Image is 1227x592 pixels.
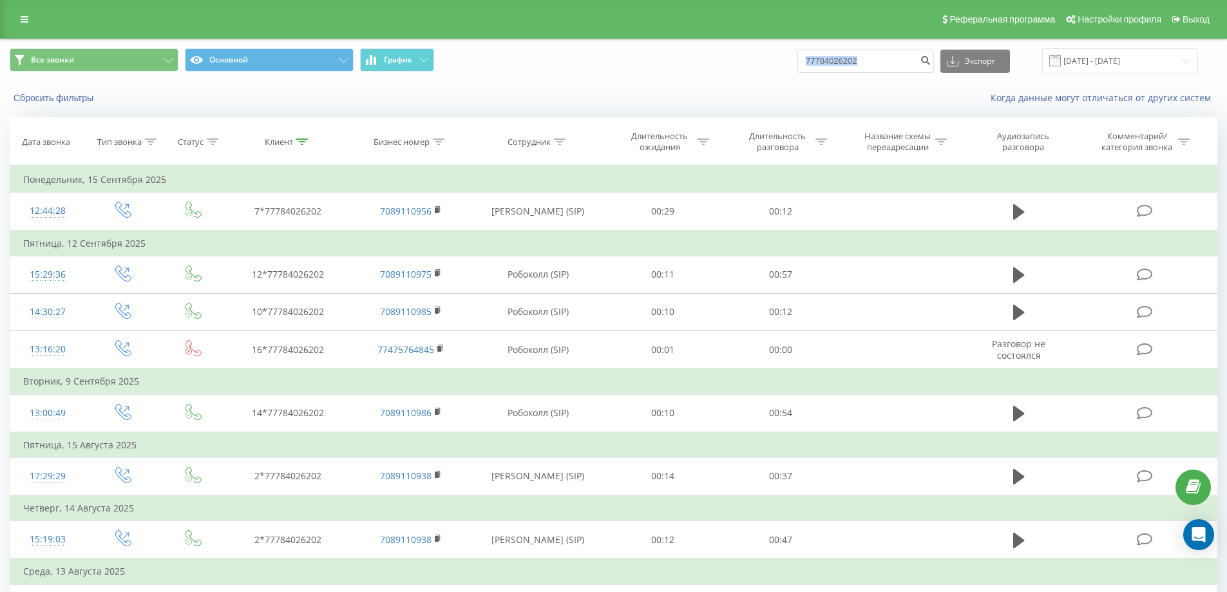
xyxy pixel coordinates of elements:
td: 00:10 [604,293,722,330]
button: Сбросить фильтры [10,92,100,104]
a: 7089110975 [380,268,432,280]
a: 77475764845 [377,343,434,356]
td: 16*77784026202 [227,331,349,369]
div: 13:16:20 [23,337,73,362]
div: Open Intercom Messenger [1183,519,1214,550]
td: 2*77784026202 [227,521,349,559]
td: 7*77784026202 [227,193,349,231]
div: Сотрудник [508,137,551,148]
td: 00:37 [722,457,840,495]
td: 00:54 [722,394,840,432]
div: 15:19:03 [23,527,73,552]
div: Тип звонка [97,137,142,148]
td: Вторник, 9 Сентября 2025 [10,368,1217,394]
div: Длительность разговора [743,131,812,153]
td: Среда, 13 Августа 2025 [10,559,1217,584]
div: 13:00:49 [23,401,73,426]
div: Название схемы переадресации [863,131,932,153]
td: Четверг, 14 Августа 2025 [10,495,1217,521]
td: 00:29 [604,193,722,231]
td: 00:14 [604,457,722,495]
button: Основной [185,48,354,72]
td: 00:00 [722,331,840,369]
input: Поиск по номеру [797,50,934,73]
div: Статус [178,137,204,148]
button: График [360,48,434,72]
button: Экспорт [940,50,1010,73]
td: [PERSON_NAME] (SIP) [472,193,604,231]
td: 00:11 [604,256,722,293]
button: Все звонки [10,48,178,72]
div: 15:29:36 [23,262,73,287]
td: Пятница, 12 Сентября 2025 [10,231,1217,256]
div: Комментарий/категория звонка [1099,131,1175,153]
td: 14*77784026202 [227,394,349,432]
td: [PERSON_NAME] (SIP) [472,457,604,495]
td: Робоколл (SIP) [472,293,604,330]
div: Клиент [265,137,293,148]
td: 00:12 [604,521,722,559]
div: Длительность ожидания [625,131,694,153]
td: 00:12 [722,293,840,330]
td: Пятница, 15 Августа 2025 [10,432,1217,458]
td: 00:10 [604,394,722,432]
td: Робоколл (SIP) [472,256,604,293]
td: 00:01 [604,331,722,369]
td: 2*77784026202 [227,457,349,495]
td: 12*77784026202 [227,256,349,293]
td: Робоколл (SIP) [472,394,604,432]
div: 14:30:27 [23,300,73,325]
span: Разговор не состоялся [992,338,1045,361]
span: График [384,55,412,64]
span: Все звонки [31,55,74,65]
a: 7089110938 [380,533,432,546]
div: 12:44:28 [23,198,73,224]
a: 7089110956 [380,205,432,217]
div: Аудиозапись разговора [981,131,1065,153]
div: Дата звонка [22,137,70,148]
span: Реферальная программа [949,14,1055,24]
td: 10*77784026202 [227,293,349,330]
td: Понедельник, 15 Сентября 2025 [10,167,1217,193]
div: 17:29:29 [23,464,73,489]
td: [PERSON_NAME] (SIP) [472,521,604,559]
td: 00:12 [722,193,840,231]
a: 7089110985 [380,305,432,318]
a: Когда данные могут отличаться от других систем [991,91,1217,104]
span: Настройки профиля [1078,14,1161,24]
td: Робоколл (SIP) [472,331,604,369]
a: 7089110938 [380,470,432,482]
td: 00:47 [722,521,840,559]
td: 00:57 [722,256,840,293]
a: 7089110986 [380,406,432,419]
span: Выход [1183,14,1210,24]
div: Бизнес номер [374,137,430,148]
